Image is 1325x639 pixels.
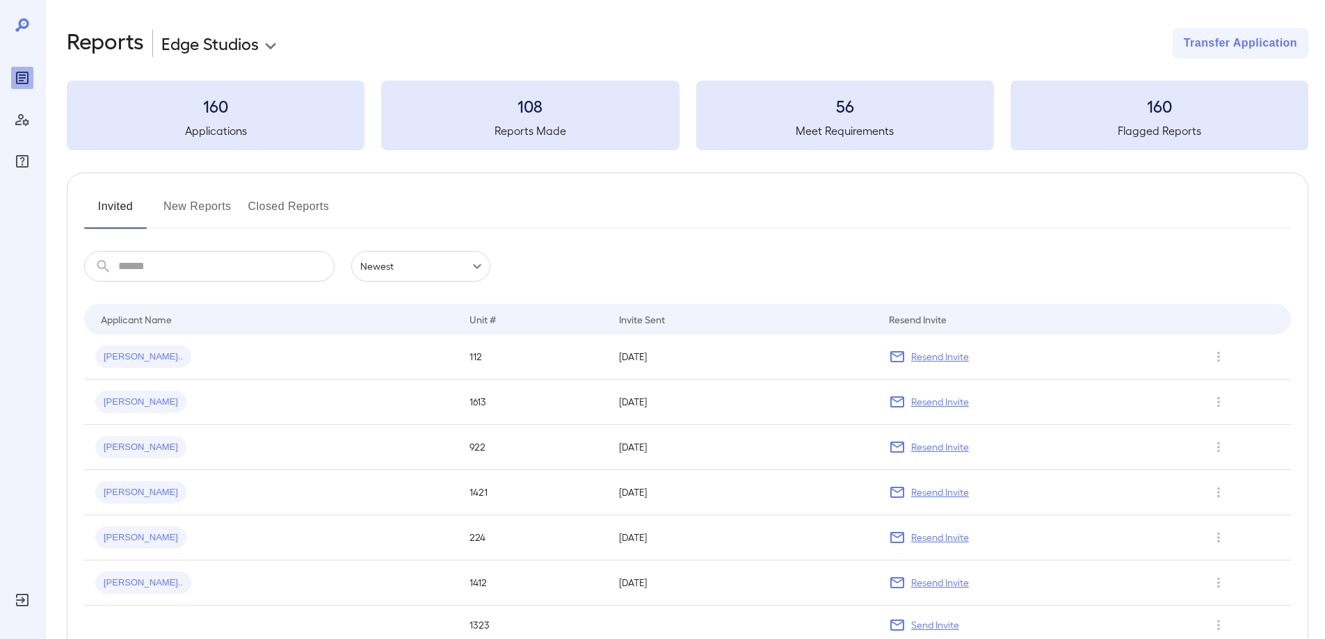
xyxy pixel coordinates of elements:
p: Resend Invite [911,440,969,454]
button: Row Actions [1207,526,1230,549]
span: [PERSON_NAME] [95,396,186,409]
h3: 160 [67,95,364,117]
button: New Reports [163,195,232,229]
span: [PERSON_NAME] [95,486,186,499]
button: Invited [84,195,147,229]
div: Reports [11,67,33,89]
div: Unit # [469,311,496,327]
td: 1421 [458,470,608,515]
span: [PERSON_NAME] [95,531,186,544]
td: 1412 [458,560,608,606]
td: 922 [458,425,608,470]
p: Resend Invite [911,395,969,409]
h3: 108 [381,95,679,117]
h5: Reports Made [381,122,679,139]
button: Row Actions [1207,572,1230,594]
div: Resend Invite [889,311,947,327]
p: Resend Invite [911,485,969,499]
td: 224 [458,515,608,560]
h5: Applications [67,122,364,139]
div: Applicant Name [101,311,172,327]
td: [DATE] [608,515,877,560]
div: Invite Sent [619,311,665,327]
button: Row Actions [1207,481,1230,503]
p: Resend Invite [911,350,969,364]
td: [DATE] [608,470,877,515]
h3: 160 [1011,95,1308,117]
td: 112 [458,334,608,380]
td: [DATE] [608,380,877,425]
p: Edge Studios [161,32,259,54]
button: Row Actions [1207,346,1230,368]
button: Closed Reports [248,195,330,229]
summary: 160Applications108Reports Made56Meet Requirements160Flagged Reports [67,81,1308,150]
span: [PERSON_NAME].. [95,350,191,364]
span: [PERSON_NAME] [95,441,186,454]
span: [PERSON_NAME].. [95,576,191,590]
h2: Reports [67,28,144,58]
h5: Flagged Reports [1011,122,1308,139]
div: Manage Users [11,108,33,131]
p: Resend Invite [911,531,969,544]
h5: Meet Requirements [696,122,994,139]
p: Resend Invite [911,576,969,590]
h3: 56 [696,95,994,117]
div: Log Out [11,589,33,611]
p: Send Invite [911,618,959,632]
div: Newest [351,251,490,282]
td: [DATE] [608,334,877,380]
td: 1613 [458,380,608,425]
button: Row Actions [1207,436,1230,458]
td: [DATE] [608,560,877,606]
button: Transfer Application [1173,28,1308,58]
td: [DATE] [608,425,877,470]
button: Row Actions [1207,614,1230,636]
div: FAQ [11,150,33,172]
button: Row Actions [1207,391,1230,413]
